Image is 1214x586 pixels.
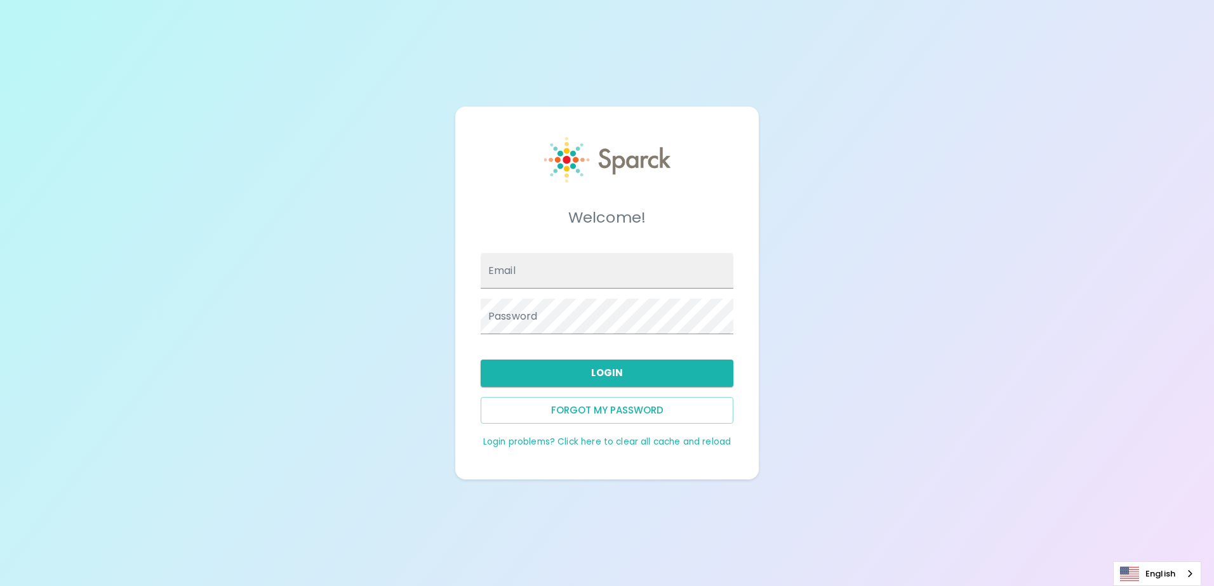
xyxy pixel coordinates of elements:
[1114,562,1201,585] a: English
[483,436,731,448] a: Login problems? Click here to clear all cache and reload
[544,137,670,183] img: Sparck logo
[1113,561,1201,586] div: Language
[481,360,733,386] button: Login
[1113,561,1201,586] aside: Language selected: English
[481,207,733,228] h5: Welcome!
[481,397,733,424] button: Forgot my password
